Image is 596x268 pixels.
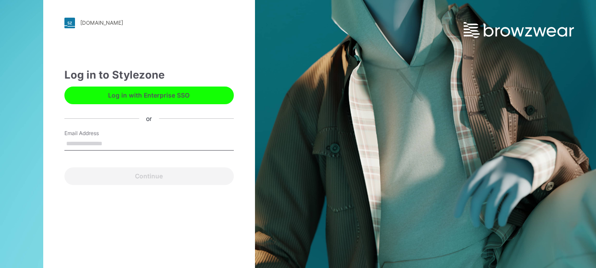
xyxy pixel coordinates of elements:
img: browzwear-logo.e42bd6dac1945053ebaf764b6aa21510.svg [464,22,574,38]
img: stylezone-logo.562084cfcfab977791bfbf7441f1a819.svg [64,18,75,28]
button: Log in with Enterprise SSO [64,87,234,104]
label: Email Address [64,129,126,137]
a: [DOMAIN_NAME] [64,18,234,28]
div: or [139,114,159,123]
div: [DOMAIN_NAME] [80,19,123,26]
div: Log in to Stylezone [64,67,234,83]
